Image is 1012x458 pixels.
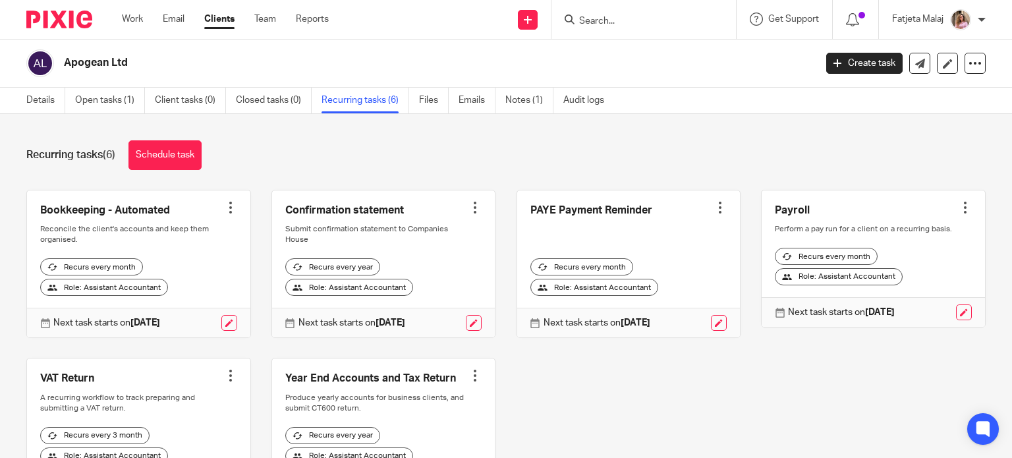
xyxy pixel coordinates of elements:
[530,258,633,275] div: Recurs every month
[459,88,495,113] a: Emails
[26,11,92,28] img: Pixie
[530,279,658,296] div: Role: Assistant Accountant
[285,258,380,275] div: Recurs every year
[128,140,202,170] a: Schedule task
[122,13,143,26] a: Work
[376,318,405,328] strong: [DATE]
[26,88,65,113] a: Details
[103,150,115,160] span: (6)
[40,279,168,296] div: Role: Assistant Accountant
[768,14,819,24] span: Get Support
[563,88,614,113] a: Audit logs
[285,427,380,444] div: Recurs every year
[505,88,553,113] a: Notes (1)
[865,308,895,317] strong: [DATE]
[75,88,145,113] a: Open tasks (1)
[298,316,405,329] p: Next task starts on
[155,88,226,113] a: Client tasks (0)
[53,316,160,329] p: Next task starts on
[775,268,903,285] div: Role: Assistant Accountant
[775,248,878,265] div: Recurs every month
[419,88,449,113] a: Files
[950,9,971,30] img: MicrosoftTeams-image%20(5).png
[40,427,150,444] div: Recurs every 3 month
[285,279,413,296] div: Role: Assistant Accountant
[254,13,276,26] a: Team
[788,306,895,319] p: Next task starts on
[204,13,235,26] a: Clients
[64,56,658,70] h2: Apogean Ltd
[40,258,143,275] div: Recurs every month
[26,148,115,162] h1: Recurring tasks
[544,316,650,329] p: Next task starts on
[578,16,696,28] input: Search
[130,318,160,328] strong: [DATE]
[236,88,312,113] a: Closed tasks (0)
[322,88,409,113] a: Recurring tasks (6)
[892,13,943,26] p: Fatjeta Malaj
[826,53,903,74] a: Create task
[26,49,54,77] img: svg%3E
[163,13,184,26] a: Email
[621,318,650,328] strong: [DATE]
[296,13,329,26] a: Reports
